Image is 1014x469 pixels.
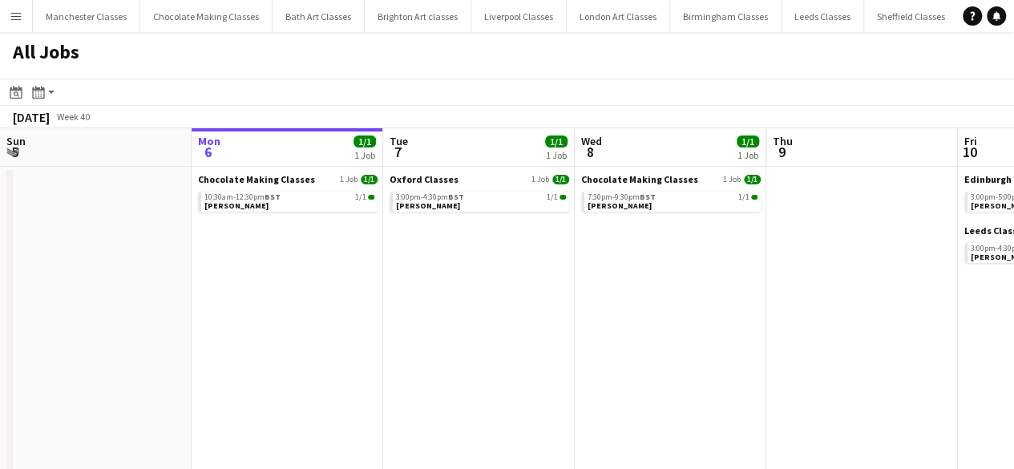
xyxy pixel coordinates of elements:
span: Tue [390,134,408,148]
span: Shellie Wells [588,200,652,211]
span: 10:30am-12:30pm [204,193,281,201]
span: Naomi Taylor [396,200,460,211]
span: 1 Job [723,175,741,184]
span: 1/1 [751,195,757,200]
button: Birmingham Classes [670,1,782,32]
a: Chocolate Making Classes1 Job1/1 [581,173,761,185]
button: Sheffield Classes [864,1,959,32]
span: 7 [387,143,408,161]
span: BST [265,192,281,202]
button: Liverpool Classes [471,1,567,32]
span: 1 Job [531,175,549,184]
span: Chocolate Making Classes [581,173,698,185]
a: 10:30am-12:30pmBST1/1[PERSON_NAME] [204,192,374,210]
div: Chocolate Making Classes1 Job1/17:30pm-9:30pmBST1/1[PERSON_NAME] [581,173,761,215]
span: 1/1 [744,175,761,184]
span: 1/1 [560,195,566,200]
div: [DATE] [13,109,50,125]
span: Thu [773,134,793,148]
span: Will Hughes [204,200,269,211]
span: Mon [198,134,220,148]
span: 1 Job [340,175,358,184]
span: 7:30pm-9:30pm [588,193,656,201]
span: 3:00pm-4:30pm [396,193,464,201]
span: 1/1 [368,195,374,200]
span: 1/1 [355,193,366,201]
span: 1/1 [547,193,558,201]
button: Chocolate Making Classes [140,1,273,32]
span: 1/1 [552,175,569,184]
div: 1 Job [546,149,567,161]
span: Week 40 [53,111,93,123]
span: 1/1 [737,135,759,148]
span: Oxford Classes [390,173,459,185]
span: BST [640,192,656,202]
a: 3:00pm-4:30pmBST1/1[PERSON_NAME] [396,192,566,210]
span: 9 [770,143,793,161]
button: Leeds Classes [782,1,864,32]
div: 1 Job [354,149,375,161]
span: Sun [6,134,26,148]
span: BST [448,192,464,202]
button: Brighton Art classes [365,1,471,32]
a: Oxford Classes1 Job1/1 [390,173,569,185]
span: Wed [581,134,602,148]
a: 7:30pm-9:30pmBST1/1[PERSON_NAME] [588,192,757,210]
div: Chocolate Making Classes1 Job1/110:30am-12:30pmBST1/1[PERSON_NAME] [198,173,378,215]
button: Bath Art Classes [273,1,365,32]
button: Manchester Classes [33,1,140,32]
span: 1/1 [545,135,568,148]
button: London Art Classes [567,1,670,32]
span: 1/1 [353,135,376,148]
span: Chocolate Making Classes [198,173,315,185]
span: 10 [962,143,977,161]
span: 6 [196,143,220,161]
div: 1 Job [737,149,758,161]
span: 1/1 [361,175,378,184]
a: Chocolate Making Classes1 Job1/1 [198,173,378,185]
span: 5 [4,143,26,161]
span: Fri [964,134,977,148]
span: 1/1 [738,193,749,201]
div: Oxford Classes1 Job1/13:00pm-4:30pmBST1/1[PERSON_NAME] [390,173,569,215]
span: 8 [579,143,602,161]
